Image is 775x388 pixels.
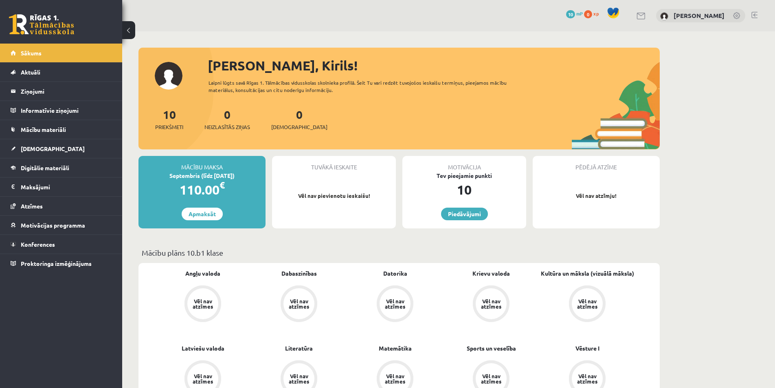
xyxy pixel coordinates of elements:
[472,269,510,278] a: Krievu valoda
[539,285,635,324] a: Vēl nav atzīmes
[208,56,660,75] div: [PERSON_NAME], Kirils!
[220,179,225,191] span: €
[21,82,112,101] legend: Ziņojumi
[347,285,443,324] a: Vēl nav atzīmes
[467,344,516,353] a: Sports un veselība
[182,208,223,220] a: Apmaksāt
[21,241,55,248] span: Konferences
[281,269,317,278] a: Dabaszinības
[11,101,112,120] a: Informatīvie ziņojumi
[441,208,488,220] a: Piedāvājumi
[443,285,539,324] a: Vēl nav atzīmes
[576,373,599,384] div: Vēl nav atzīmes
[11,120,112,139] a: Mācību materiāli
[566,10,583,17] a: 10 mP
[21,68,40,76] span: Aktuāli
[271,107,327,131] a: 0[DEMOGRAPHIC_DATA]
[138,180,266,199] div: 110.00
[191,373,214,384] div: Vēl nav atzīmes
[11,158,112,177] a: Digitālie materiāli
[11,216,112,235] a: Motivācijas programma
[138,171,266,180] div: Septembris (līdz [DATE])
[402,180,526,199] div: 10
[576,298,599,309] div: Vēl nav atzīmes
[11,235,112,254] a: Konferences
[541,269,634,278] a: Kultūra un māksla (vizuālā māksla)
[537,192,656,200] p: Vēl nav atzīmju!
[21,49,42,57] span: Sākums
[584,10,592,18] span: 0
[21,178,112,196] legend: Maksājumi
[288,298,310,309] div: Vēl nav atzīmes
[204,107,250,131] a: 0Neizlasītās ziņas
[21,164,69,171] span: Digitālie materiāli
[285,344,313,353] a: Literatūra
[11,254,112,273] a: Proktoringa izmēģinājums
[182,344,224,353] a: Latviešu valoda
[383,269,407,278] a: Datorika
[402,171,526,180] div: Tev pieejamie punkti
[288,373,310,384] div: Vēl nav atzīmes
[533,156,660,171] div: Pēdējā atzīme
[566,10,575,18] span: 10
[480,373,503,384] div: Vēl nav atzīmes
[11,82,112,101] a: Ziņojumi
[251,285,347,324] a: Vēl nav atzīmes
[155,285,251,324] a: Vēl nav atzīmes
[584,10,603,17] a: 0 xp
[575,344,599,353] a: Vēsture I
[11,139,112,158] a: [DEMOGRAPHIC_DATA]
[185,269,220,278] a: Angļu valoda
[21,221,85,229] span: Motivācijas programma
[155,123,183,131] span: Priekšmeti
[138,156,266,171] div: Mācību maksa
[142,247,656,258] p: Mācību plāns 10.b1 klase
[11,197,112,215] a: Atzīmes
[480,298,503,309] div: Vēl nav atzīmes
[21,101,112,120] legend: Informatīvie ziņojumi
[11,63,112,81] a: Aktuāli
[402,156,526,171] div: Motivācija
[209,79,521,94] div: Laipni lūgts savā Rīgas 1. Tālmācības vidusskolas skolnieka profilā. Šeit Tu vari redzēt tuvojošo...
[21,202,43,210] span: Atzīmes
[576,10,583,17] span: mP
[272,156,396,171] div: Tuvākā ieskaite
[384,373,406,384] div: Vēl nav atzīmes
[155,107,183,131] a: 10Priekšmeti
[21,126,66,133] span: Mācību materiāli
[593,10,599,17] span: xp
[276,192,392,200] p: Vēl nav pievienotu ieskaišu!
[9,14,74,35] a: Rīgas 1. Tālmācības vidusskola
[204,123,250,131] span: Neizlasītās ziņas
[21,260,92,267] span: Proktoringa izmēģinājums
[191,298,214,309] div: Vēl nav atzīmes
[660,12,668,20] img: Kirils Bondarevs
[384,298,406,309] div: Vēl nav atzīmes
[21,145,85,152] span: [DEMOGRAPHIC_DATA]
[11,44,112,62] a: Sākums
[11,178,112,196] a: Maksājumi
[379,344,412,353] a: Matemātika
[271,123,327,131] span: [DEMOGRAPHIC_DATA]
[674,11,725,20] a: [PERSON_NAME]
